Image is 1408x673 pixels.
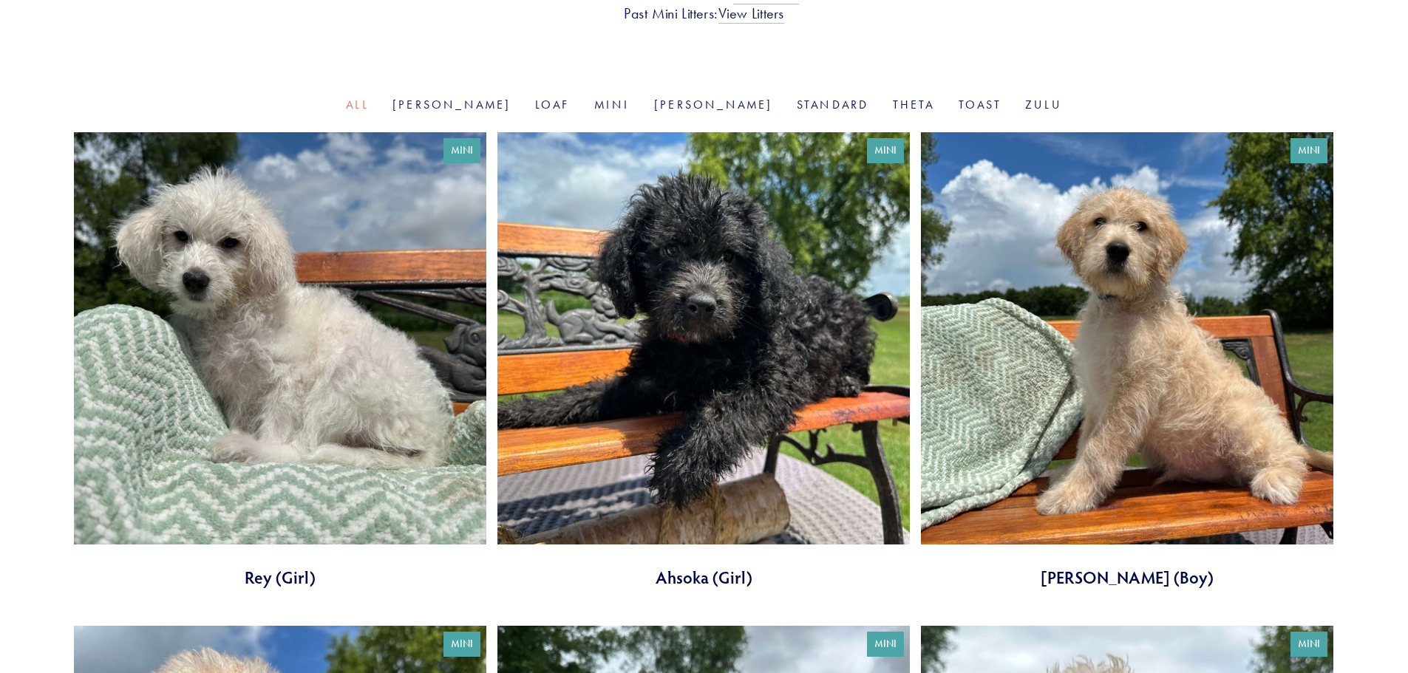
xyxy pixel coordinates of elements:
[535,98,571,112] a: Loaf
[797,98,869,112] a: Standard
[594,98,630,112] a: Mini
[1025,98,1062,112] a: Zulu
[959,98,1001,112] a: Toast
[893,98,935,112] a: Theta
[718,4,784,24] a: View Litters
[654,98,773,112] a: [PERSON_NAME]
[392,98,511,112] a: [PERSON_NAME]
[346,98,369,112] a: All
